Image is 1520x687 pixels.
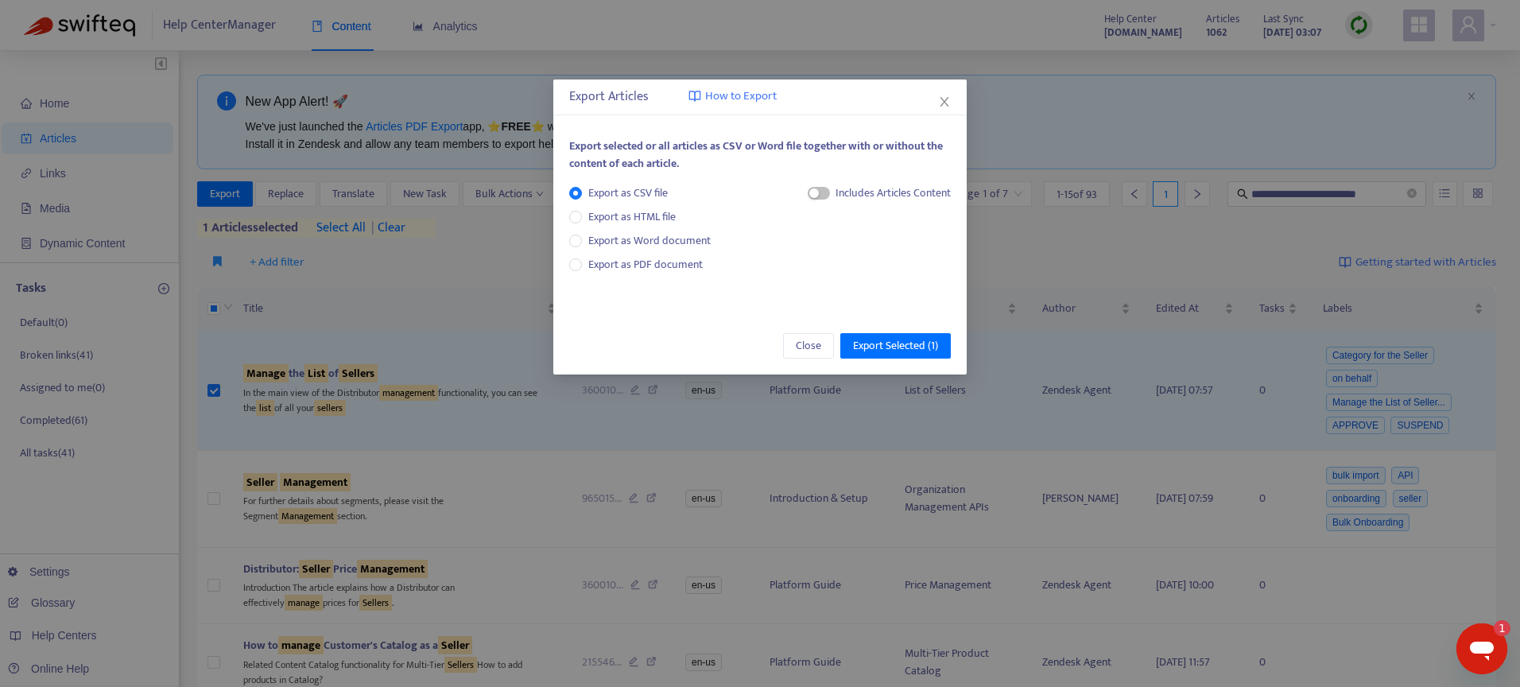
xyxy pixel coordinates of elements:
[569,87,951,107] div: Export Articles
[836,184,951,202] div: Includes Articles Content
[688,90,701,103] img: image-link
[705,87,777,106] span: How to Export
[588,255,703,274] span: Export as PDF document
[688,87,777,106] a: How to Export
[783,333,834,359] button: Close
[853,337,938,355] span: Export Selected ( 1 )
[796,337,821,355] span: Close
[569,137,943,173] span: Export selected or all articles as CSV or Word file together with or without the content of each ...
[582,184,674,202] span: Export as CSV file
[582,232,717,250] span: Export as Word document
[582,208,682,226] span: Export as HTML file
[1479,620,1510,636] iframe: Number of unread messages
[1456,623,1507,674] iframe: Button to launch messaging window, 1 unread message
[938,95,951,108] span: close
[840,333,951,359] button: Export Selected (1)
[936,93,953,111] button: Close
